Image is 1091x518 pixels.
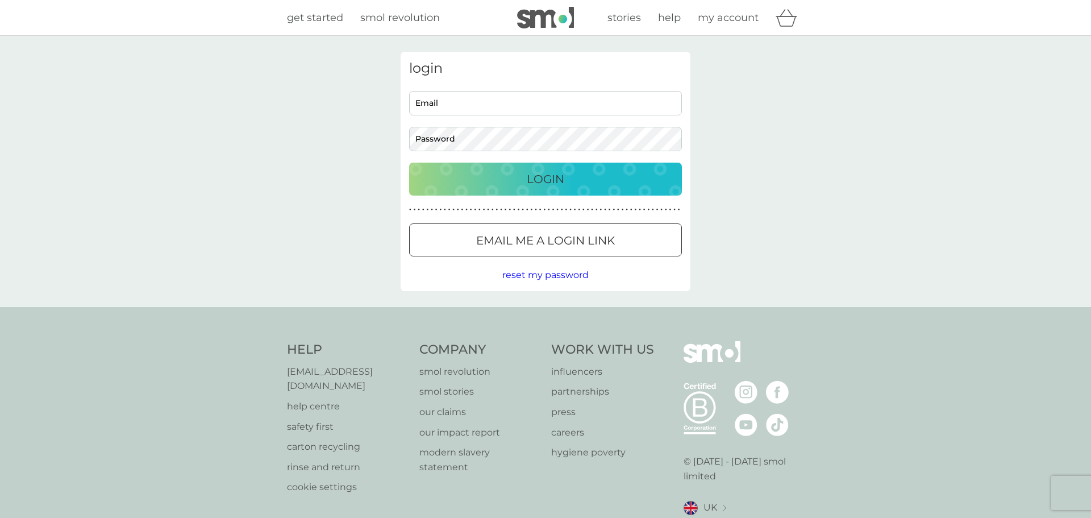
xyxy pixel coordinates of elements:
[569,207,572,213] p: ●
[287,420,408,434] p: safety first
[517,7,574,28] img: smol
[552,207,555,213] p: ●
[419,405,540,420] a: our claims
[684,341,740,380] img: smol
[287,399,408,414] a: help centre
[444,207,446,213] p: ●
[665,207,667,213] p: ●
[492,207,494,213] p: ●
[766,381,789,404] img: visit the smol Facebook page
[476,231,615,250] p: Email me a login link
[287,460,408,475] a: rinse and return
[766,413,789,436] img: visit the smol Tiktok page
[658,11,681,24] span: help
[500,207,502,213] p: ●
[591,207,593,213] p: ●
[427,207,429,213] p: ●
[543,207,545,213] p: ●
[419,384,540,399] p: smol stories
[609,207,611,213] p: ●
[596,207,598,213] p: ●
[526,207,528,213] p: ●
[551,384,654,399] a: partnerships
[582,207,585,213] p: ●
[409,163,682,196] button: Login
[604,207,606,213] p: ●
[496,207,498,213] p: ●
[509,207,511,213] p: ●
[551,445,654,460] a: hygiene poverty
[617,207,619,213] p: ●
[513,207,515,213] p: ●
[461,207,464,213] p: ●
[487,207,489,213] p: ●
[643,207,646,213] p: ●
[522,207,524,213] p: ●
[551,341,654,359] h4: Work With Us
[505,207,507,213] p: ●
[419,445,540,474] a: modern slavery statement
[684,501,698,515] img: UK flag
[409,207,411,213] p: ●
[658,10,681,26] a: help
[698,11,759,24] span: my account
[647,207,649,213] p: ●
[607,11,641,24] span: stories
[684,454,805,483] p: © [DATE] - [DATE] smol limited
[431,207,433,213] p: ●
[622,207,624,213] p: ●
[574,207,576,213] p: ●
[607,10,641,26] a: stories
[422,207,424,213] p: ●
[531,207,533,213] p: ●
[527,170,564,188] p: Login
[578,207,580,213] p: ●
[419,425,540,440] a: our impact report
[419,364,540,379] a: smol revolution
[539,207,542,213] p: ●
[678,207,680,213] p: ●
[551,364,654,379] a: influencers
[470,207,472,213] p: ●
[551,405,654,420] a: press
[551,425,654,440] a: careers
[698,10,759,26] a: my account
[639,207,641,213] p: ●
[452,207,455,213] p: ●
[502,270,589,280] span: reset my password
[535,207,537,213] p: ●
[630,207,632,213] p: ●
[457,207,459,213] p: ●
[360,10,440,26] a: smol revolution
[287,440,408,454] a: carton recycling
[465,207,468,213] p: ●
[656,207,659,213] p: ●
[478,207,481,213] p: ●
[287,341,408,359] h4: Help
[561,207,563,213] p: ●
[652,207,654,213] p: ●
[287,364,408,393] a: [EMAIL_ADDRESS][DOMAIN_NAME]
[360,11,440,24] span: smol revolution
[474,207,476,213] p: ●
[735,413,757,436] img: visit the smol Youtube page
[673,207,676,213] p: ●
[613,207,615,213] p: ●
[723,505,726,511] img: select a new location
[448,207,451,213] p: ●
[776,6,804,29] div: basket
[518,207,520,213] p: ●
[548,207,550,213] p: ●
[483,207,485,213] p: ●
[419,341,540,359] h4: Company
